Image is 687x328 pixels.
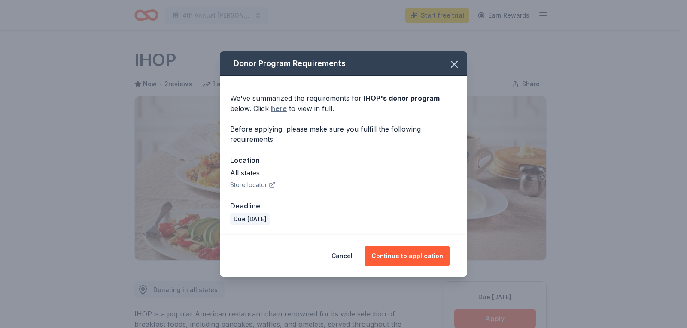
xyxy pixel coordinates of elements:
div: Donor Program Requirements [220,51,467,76]
div: Before applying, please make sure you fulfill the following requirements: [230,124,457,144]
button: Cancel [331,246,353,266]
div: Deadline [230,200,457,211]
span: IHOP 's donor program [364,94,440,102]
button: Store locator [230,180,276,190]
div: Due [DATE] [230,213,270,225]
div: Location [230,155,457,166]
div: We've summarized the requirements for below. Click to view in full. [230,93,457,114]
button: Continue to application [365,246,450,266]
div: All states [230,168,457,178]
a: here [271,103,287,114]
